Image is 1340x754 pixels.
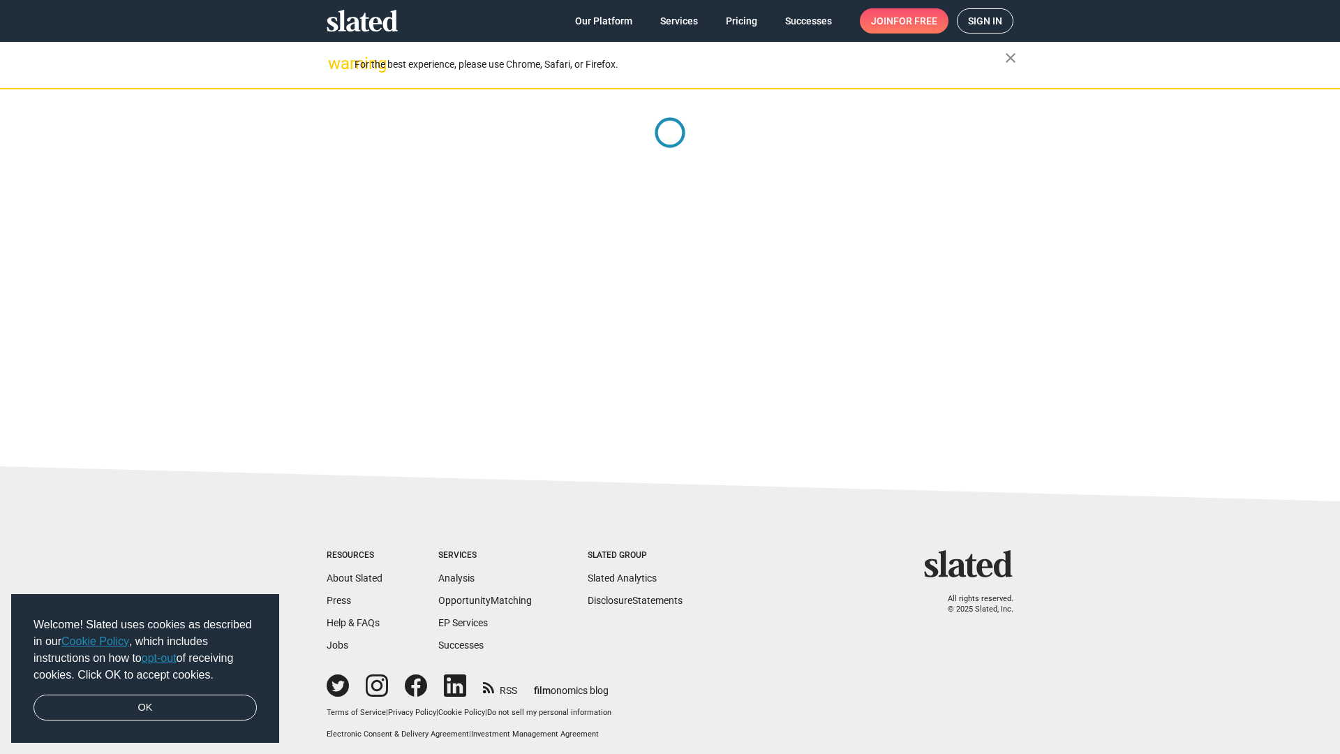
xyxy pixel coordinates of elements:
[483,676,517,697] a: RSS
[588,595,683,606] a: DisclosureStatements
[715,8,768,34] a: Pricing
[660,8,698,34] span: Services
[726,8,757,34] span: Pricing
[327,730,469,739] a: Electronic Consent & Delivery Agreement
[469,730,471,739] span: |
[328,55,345,72] mat-icon: warning
[327,617,380,628] a: Help & FAQs
[774,8,843,34] a: Successes
[649,8,709,34] a: Services
[588,550,683,561] div: Slated Group
[534,685,551,696] span: film
[33,695,257,721] a: dismiss cookie message
[438,617,488,628] a: EP Services
[957,8,1013,34] a: Sign in
[785,8,832,34] span: Successes
[386,708,388,717] span: |
[355,55,1005,74] div: For the best experience, please use Chrome, Safari, or Firefox.
[438,708,485,717] a: Cookie Policy
[471,730,599,739] a: Investment Management Agreement
[588,572,657,584] a: Slated Analytics
[33,616,257,683] span: Welcome! Slated uses cookies as described in our , which includes instructions on how to of recei...
[485,708,487,717] span: |
[327,572,382,584] a: About Slated
[487,708,611,718] button: Do not sell my personal information
[327,640,348,651] a: Jobs
[327,595,351,606] a: Press
[438,595,532,606] a: OpportunityMatching
[1002,50,1019,66] mat-icon: close
[438,550,532,561] div: Services
[860,8,948,34] a: Joinfor free
[933,594,1013,614] p: All rights reserved. © 2025 Slated, Inc.
[438,640,484,651] a: Successes
[968,9,1002,33] span: Sign in
[534,673,609,697] a: filmonomics blog
[327,708,386,717] a: Terms of Service
[327,550,382,561] div: Resources
[575,8,632,34] span: Our Platform
[893,8,937,34] span: for free
[388,708,436,717] a: Privacy Policy
[871,8,937,34] span: Join
[564,8,643,34] a: Our Platform
[436,708,438,717] span: |
[11,594,279,744] div: cookieconsent
[438,572,475,584] a: Analysis
[142,652,177,664] a: opt-out
[61,635,129,647] a: Cookie Policy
